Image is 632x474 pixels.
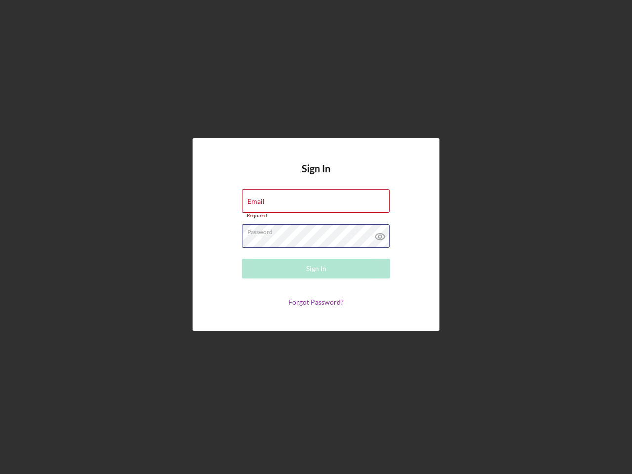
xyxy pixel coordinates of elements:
button: Sign In [242,259,390,278]
label: Email [247,197,265,205]
label: Password [247,225,390,236]
div: Required [242,213,390,219]
div: Sign In [306,259,326,278]
h4: Sign In [302,163,330,189]
a: Forgot Password? [288,298,344,306]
